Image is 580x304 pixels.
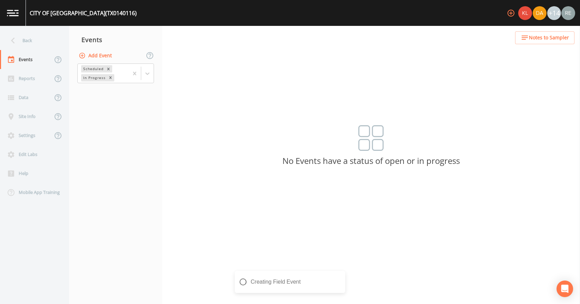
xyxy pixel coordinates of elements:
p: No Events have a status of open or in progress [162,158,580,164]
div: CITY OF [GEOGRAPHIC_DATA] (TX0140116) [30,9,137,17]
div: David Weber [532,6,547,20]
span: Notes to Sampler [529,33,569,42]
button: Add Event [77,49,115,62]
div: Events [69,31,162,48]
img: logo [7,10,19,16]
img: e720f1e92442e99c2aab0e3b783e6548 [561,6,575,20]
div: Creating Field Event [235,271,345,293]
img: 9c4450d90d3b8045b2e5fa62e4f92659 [518,6,532,20]
div: +14 [547,6,561,20]
div: In Progress [81,74,107,81]
div: Open Intercom Messenger [557,281,573,297]
img: svg%3e [358,125,384,151]
div: Scheduled [81,65,105,72]
div: Kler Teran [518,6,532,20]
div: Remove Scheduled [105,65,112,72]
img: a84961a0472e9debc750dd08a004988d [533,6,547,20]
div: Remove In Progress [107,74,114,81]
